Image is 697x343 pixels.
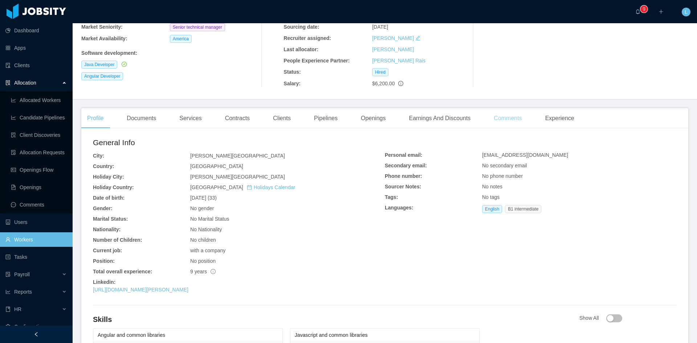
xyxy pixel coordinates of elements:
[5,307,11,312] i: icon: book
[685,8,688,16] span: L
[5,289,11,294] i: icon: line-chart
[385,173,422,179] b: Phone number:
[11,180,67,195] a: icon: file-textOpenings
[385,194,398,200] b: Tags:
[190,216,229,222] span: No Marital Status
[308,108,343,128] div: Pipelines
[93,248,122,253] b: Current job:
[93,184,134,190] b: Holiday Country:
[14,289,32,295] span: Reports
[190,205,214,211] span: No gender
[482,184,502,189] span: No notes
[482,163,527,168] span: No secondary email
[190,195,217,201] span: [DATE] (33)
[93,314,579,324] h4: Skills
[190,258,216,264] span: No position
[170,23,225,31] span: Senior technical manager
[415,36,420,41] i: icon: edit
[539,108,580,128] div: Experience
[385,184,421,189] b: Sourcer Notes:
[219,108,256,128] div: Contracts
[190,269,216,274] span: 9 years
[93,153,104,159] b: City:
[190,237,216,243] span: No children
[247,184,295,190] a: icon: calendarHolidays Calendar
[635,9,640,14] i: icon: bell
[372,58,425,64] a: [PERSON_NAME] Rais
[284,58,350,64] b: People Experience Partner:
[190,248,225,253] span: with a company
[81,36,127,41] b: Market Availability:
[211,269,216,274] span: info-circle
[267,108,297,128] div: Clients
[14,324,44,330] span: Configuration
[81,24,123,30] b: Market Seniority:
[93,137,385,148] h2: General Info
[98,328,278,342] div: Angular and common libraries
[284,46,318,52] b: Last allocator:
[81,108,109,128] div: Profile
[93,205,113,211] b: Gender:
[482,205,502,213] span: English
[11,163,67,177] a: icon: idcardOpenings Flow
[5,58,67,73] a: icon: auditClients
[398,81,403,86] span: info-circle
[385,163,427,168] b: Secondary email:
[121,108,162,128] div: Documents
[5,41,67,55] a: icon: appstoreApps
[14,271,30,277] span: Payroll
[482,152,568,158] span: [EMAIL_ADDRESS][DOMAIN_NAME]
[11,128,67,142] a: icon: file-searchClient Discoveries
[14,80,36,86] span: Allocation
[93,195,125,201] b: Date of birth:
[190,174,285,180] span: [PERSON_NAME][GEOGRAPHIC_DATA]
[190,163,243,169] span: [GEOGRAPHIC_DATA]
[122,62,127,67] i: icon: check-circle
[355,108,392,128] div: Openings
[190,226,222,232] span: No Nationality
[93,226,121,232] b: Nationality:
[5,272,11,277] i: icon: file-protect
[93,216,128,222] b: Marital Status:
[93,174,124,180] b: Holiday City:
[659,9,664,14] i: icon: plus
[190,184,295,190] span: [GEOGRAPHIC_DATA]
[372,68,388,76] span: Hired
[579,315,622,321] span: Show All
[93,237,142,243] b: Number of Children:
[120,61,127,67] a: icon: check-circle
[93,258,115,264] b: Position:
[81,72,123,80] span: Angular Developer
[640,5,648,13] sup: 0
[505,205,541,213] span: B1 intermediate
[488,108,527,128] div: Comments
[5,215,67,229] a: icon: robotUsers
[11,145,67,160] a: icon: file-doneAllocation Requests
[93,279,115,285] b: Linkedin:
[11,93,67,107] a: icon: line-chartAllocated Workers
[170,35,192,43] span: America
[5,232,67,247] a: icon: userWorkers
[295,328,475,342] div: Javascript and common libraries
[11,110,67,125] a: icon: line-chartCandidate Pipelines
[284,81,301,86] b: Salary:
[5,250,67,264] a: icon: profileTasks
[385,205,413,211] b: Languages:
[482,173,523,179] span: No phone number
[93,287,188,293] a: [URL][DOMAIN_NAME][PERSON_NAME]
[385,152,423,158] b: Personal email:
[93,269,152,274] b: Total overall experience:
[372,81,395,86] span: $6,200.00
[174,108,207,128] div: Services
[284,35,331,41] b: Recruiter assigned:
[14,306,21,312] span: HR
[11,197,67,212] a: icon: messageComments
[5,324,11,329] i: icon: setting
[190,153,285,159] span: [PERSON_NAME][GEOGRAPHIC_DATA]
[372,35,414,41] a: [PERSON_NAME]
[284,69,301,75] b: Status:
[284,24,319,30] b: Sourcing date:
[81,50,137,56] b: Software development :
[81,61,117,69] span: Java Developer
[247,185,252,190] i: icon: calendar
